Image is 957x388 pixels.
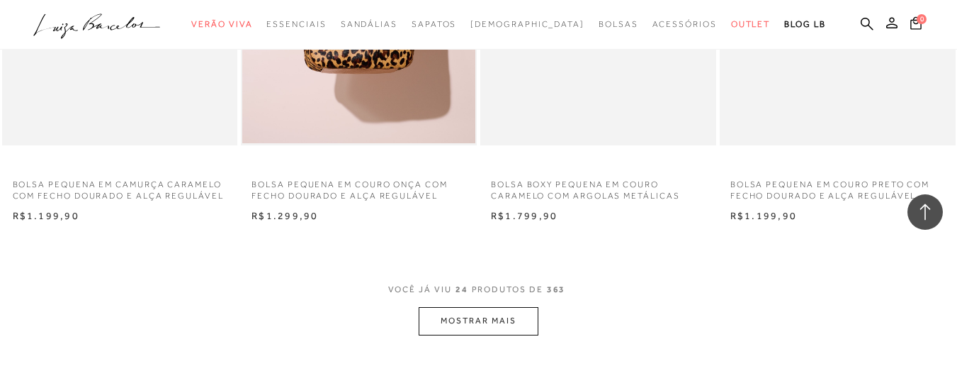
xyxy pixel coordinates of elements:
[491,210,557,221] span: R$1.799,90
[419,307,538,335] button: MOSTRAR MAIS
[412,11,456,38] a: categoryNavScreenReaderText
[547,284,566,294] span: 363
[191,11,252,38] a: categoryNavScreenReaderText
[470,19,584,29] span: [DEMOGRAPHIC_DATA]
[480,170,716,203] a: BOLSA BOXY PEQUENA EM COURO CARAMELO COM ARGOLAS METÁLICAS
[241,170,477,203] a: BOLSA PEQUENA EM COURO ONÇA COM FECHO DOURADO E ALÇA REGULÁVEL
[730,210,797,221] span: R$1.199,90
[720,170,956,203] a: BOLSA PEQUENA EM COURO PRETO COM FECHO DOURADO E ALÇA REGULÁVEL
[388,284,570,294] span: VOCÊ JÁ VIU PRODUTOS DE
[341,11,397,38] a: categoryNavScreenReaderText
[191,19,252,29] span: Verão Viva
[731,11,771,38] a: categoryNavScreenReaderText
[455,284,468,294] span: 24
[251,210,318,221] span: R$1.299,90
[652,11,717,38] a: categoryNavScreenReaderText
[731,19,771,29] span: Outlet
[906,16,926,35] button: 0
[599,11,638,38] a: categoryNavScreenReaderText
[266,11,326,38] a: categoryNavScreenReaderText
[341,19,397,29] span: Sandálias
[784,11,825,38] a: BLOG LB
[917,14,927,24] span: 0
[652,19,717,29] span: Acessórios
[599,19,638,29] span: Bolsas
[2,170,238,203] a: BOLSA PEQUENA EM CAMURÇA CARAMELO COM FECHO DOURADO E ALÇA REGULÁVEL
[412,19,456,29] span: Sapatos
[13,210,79,221] span: R$1.199,90
[266,19,326,29] span: Essenciais
[470,11,584,38] a: noSubCategoriesText
[784,19,825,29] span: BLOG LB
